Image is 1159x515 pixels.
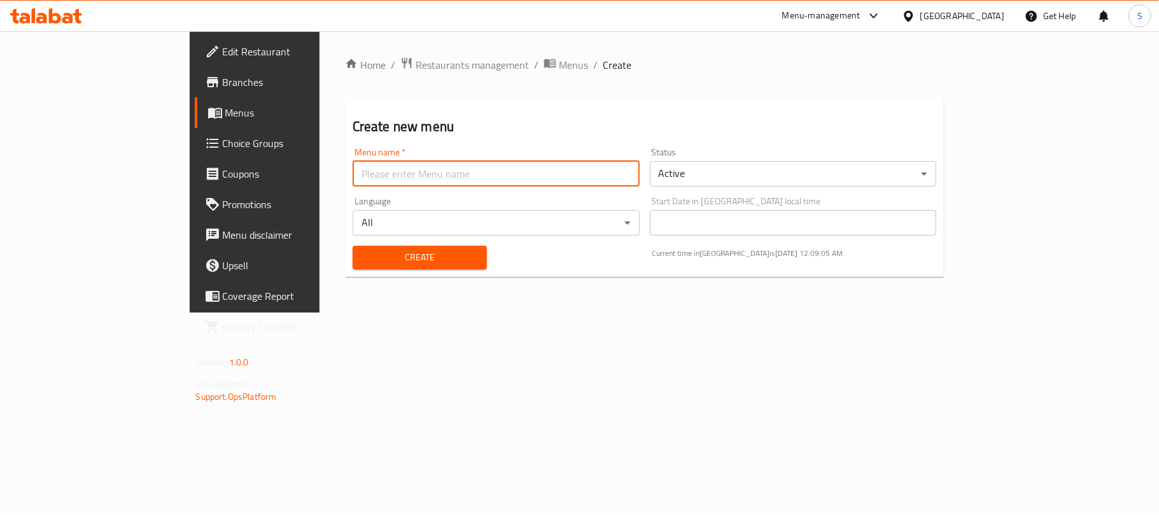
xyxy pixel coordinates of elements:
div: [GEOGRAPHIC_DATA] [920,9,1004,23]
nav: breadcrumb [345,57,945,73]
a: Restaurants management [400,57,529,73]
a: Coverage Report [195,281,383,311]
span: Branches [223,74,373,90]
span: Upsell [223,258,373,273]
p: Current time in [GEOGRAPHIC_DATA] is [DATE] 12:09:05 AM [652,248,937,259]
span: S [1137,9,1142,23]
li: / [593,57,598,73]
a: Edit Restaurant [195,36,383,67]
h2: Create new menu [353,117,937,136]
span: Choice Groups [223,136,373,151]
span: Grocery Checklist [223,319,373,334]
a: Promotions [195,189,383,220]
a: Branches [195,67,383,97]
span: Edit Restaurant [223,44,373,59]
button: Create [353,246,487,269]
input: Please enter Menu name [353,161,640,187]
a: Menus [544,57,588,73]
span: Coupons [223,166,373,181]
li: / [391,57,395,73]
span: 1.0.0 [229,354,249,370]
a: Coupons [195,159,383,189]
span: Menus [225,105,373,120]
a: Choice Groups [195,128,383,159]
span: Restaurants management [416,57,529,73]
span: Create [603,57,631,73]
div: All [353,210,640,236]
a: Support.OpsPlatform [196,388,277,405]
span: Version: [196,354,227,370]
span: Create [363,250,477,265]
a: Upsell [195,250,383,281]
span: Get support on: [196,376,255,392]
span: Menu disclaimer [223,227,373,243]
li: / [534,57,538,73]
div: Menu-management [782,8,860,24]
span: Promotions [223,197,373,212]
span: Coverage Report [223,288,373,304]
span: Menus [559,57,588,73]
a: Menu disclaimer [195,220,383,250]
a: Menus [195,97,383,128]
a: Grocery Checklist [195,311,383,342]
div: Active [650,161,937,187]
